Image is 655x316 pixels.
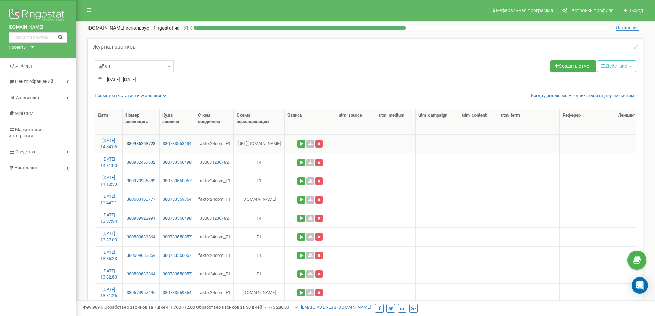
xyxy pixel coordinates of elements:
[306,252,314,259] a: Скачать
[550,60,596,72] a: Создать отчет
[100,156,117,168] a: [DATE] 14:31:00
[100,268,117,280] a: [DATE] 13:32:53
[100,212,117,224] a: [DATE] 13:37:34
[306,177,314,185] a: Скачать
[376,109,416,134] th: utm_medium
[162,196,192,203] a: 380733559854
[632,277,648,294] div: Open Intercom Messenger
[285,109,336,134] th: Запись
[315,159,323,166] button: Удалить запись
[496,8,553,13] span: Реферальная программа
[195,283,234,302] td: faktor24com_F1
[498,109,560,134] th: utm_term
[162,252,192,259] a: 380733550057
[560,109,615,134] th: Реферер
[628,8,643,13] span: Выход
[459,109,498,134] th: utm_content
[264,305,289,310] u: 7 775 288,00
[198,159,231,166] a: 380681236782
[15,79,53,84] span: Центр обращений
[125,234,156,240] a: 380509683864
[162,215,192,222] a: 380733556498
[306,159,314,166] a: Скачать
[234,172,285,190] td: F1
[234,283,285,302] td: [DOMAIN_NAME]
[125,271,156,277] a: 380509683864
[568,8,614,13] span: Настройки профиля
[162,178,192,184] a: 380733550057
[95,109,123,134] th: Дата
[195,246,234,265] td: faktor24com_F1
[315,289,323,296] button: Удалить запись
[195,190,234,209] td: faktor24com_F1
[100,250,117,261] a: [DATE] 13:35:23
[315,177,323,185] button: Удалить запись
[83,305,103,310] span: 99,989%
[9,24,67,31] a: [DOMAIN_NAME]
[234,227,285,246] td: F1
[9,127,44,139] span: Маркетплейс интеграций
[315,140,323,148] button: Удалить запись
[170,305,195,310] u: 1 760 712,00
[306,289,314,296] a: Скачать
[88,24,180,31] p: [DOMAIN_NAME]
[195,134,234,153] td: faktor24com_F1
[95,60,174,72] a: сп
[100,194,117,205] a: [DATE] 13:44:21
[104,305,195,310] span: Обработано звонков за 7 дней :
[125,196,156,203] a: 380503160777
[99,63,110,69] span: сп
[9,32,67,43] input: Поиск по номеру
[234,134,285,153] td: [URL][DOMAIN_NAME]
[9,7,67,24] img: Ringostat logo
[416,109,459,134] th: utm_campaign
[234,109,285,134] th: Схема переадресации
[125,252,156,259] a: 380509683864
[234,190,285,209] td: [DOMAIN_NAME]
[16,95,39,100] span: Аналитика
[195,265,234,283] td: faktor24com_F1
[100,138,117,150] a: [DATE] 14:34:56
[234,209,285,227] td: F4
[100,175,117,187] a: [DATE] 14:10:53
[100,287,117,298] a: [DATE] 13:31:26
[234,265,285,283] td: F1
[162,159,192,166] a: 380733556498
[306,233,314,241] a: Скачать
[125,141,156,147] a: 380986263723
[180,24,194,31] p: 51 %
[93,44,136,50] h5: Журнал звонков
[597,60,636,72] button: Действие
[160,109,195,134] th: Куда звонили
[12,63,32,68] span: Дашборд
[162,271,192,277] a: 380733550057
[306,140,314,148] a: Скачать
[125,159,156,166] a: 380982457832
[125,25,180,31] span: использует Ringostat на
[125,178,156,184] a: 380979935389
[162,290,192,296] a: 380733559854
[95,93,167,98] a: Посмотреть cтатистику звонков
[315,233,323,241] button: Удалить запись
[195,227,234,246] td: faktor24com_F1
[531,92,634,99] a: Когда данные могут отличаться от других систем
[162,234,192,240] a: 380733550057
[234,153,285,172] td: F4
[198,215,231,222] a: 380681236782
[306,215,314,222] a: Скачать
[234,246,285,265] td: F1
[162,141,192,147] a: 380733553484
[315,196,323,204] button: Удалить запись
[195,172,234,190] td: faktor24com_F1
[15,111,33,116] span: Mini CRM
[315,215,323,222] button: Удалить запись
[125,290,156,296] a: 380674957495
[306,270,314,278] a: Скачать
[306,196,314,204] a: Скачать
[196,305,289,310] span: Обработано звонков за 30 дней :
[123,109,159,134] th: Номер звонящего
[100,231,117,242] a: [DATE] 13:37:09
[195,109,234,134] th: С кем соединено
[616,25,639,31] span: Детальнее
[9,44,27,51] div: Проекты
